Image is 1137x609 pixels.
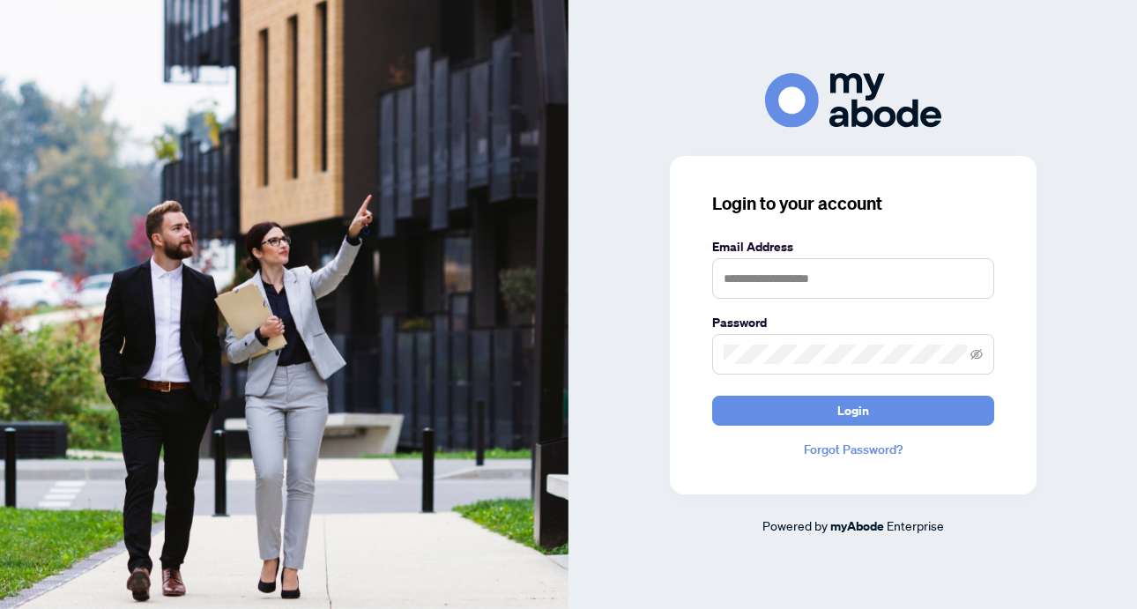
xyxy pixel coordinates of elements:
span: Powered by [762,517,828,533]
img: ma-logo [765,73,941,127]
a: myAbode [830,516,884,536]
span: Login [837,397,869,425]
label: Password [712,313,994,332]
button: Login [712,396,994,426]
span: eye-invisible [970,348,983,360]
h3: Login to your account [712,191,994,216]
label: Email Address [712,237,994,256]
span: Enterprise [887,517,944,533]
a: Forgot Password? [712,440,994,459]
